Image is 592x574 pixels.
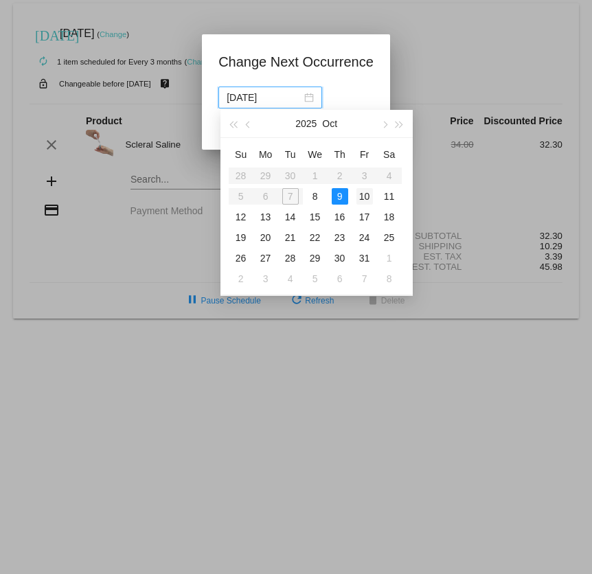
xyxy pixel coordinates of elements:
[307,250,323,266] div: 29
[332,188,348,205] div: 9
[307,188,323,205] div: 8
[282,271,299,287] div: 4
[377,248,402,268] td: 11/1/2025
[376,110,391,137] button: Next month (PageDown)
[229,248,253,268] td: 10/26/2025
[282,250,299,266] div: 28
[229,207,253,227] td: 10/12/2025
[356,271,373,287] div: 7
[227,90,301,105] input: Select date
[258,209,274,225] div: 13
[391,110,407,137] button: Next year (Control + right)
[332,250,348,266] div: 30
[356,209,373,225] div: 17
[352,207,377,227] td: 10/17/2025
[352,268,377,289] td: 11/7/2025
[356,250,373,266] div: 31
[258,250,274,266] div: 27
[233,229,249,246] div: 19
[229,143,253,165] th: Sun
[377,227,402,248] td: 10/25/2025
[303,248,328,268] td: 10/29/2025
[328,268,352,289] td: 11/6/2025
[381,250,398,266] div: 1
[381,188,398,205] div: 11
[226,110,241,137] button: Last year (Control + left)
[307,209,323,225] div: 15
[328,227,352,248] td: 10/23/2025
[381,209,398,225] div: 18
[381,271,398,287] div: 8
[241,110,256,137] button: Previous month (PageUp)
[303,143,328,165] th: Wed
[328,207,352,227] td: 10/16/2025
[295,110,317,137] button: 2025
[233,250,249,266] div: 26
[356,188,373,205] div: 10
[303,268,328,289] td: 11/5/2025
[282,229,299,246] div: 21
[377,186,402,207] td: 10/11/2025
[328,186,352,207] td: 10/9/2025
[332,229,348,246] div: 23
[381,229,398,246] div: 25
[218,117,279,141] button: Update
[253,248,278,268] td: 10/27/2025
[303,186,328,207] td: 10/8/2025
[307,271,323,287] div: 5
[229,227,253,248] td: 10/19/2025
[278,227,303,248] td: 10/21/2025
[278,248,303,268] td: 10/28/2025
[377,268,402,289] td: 11/8/2025
[253,268,278,289] td: 11/3/2025
[352,227,377,248] td: 10/24/2025
[282,209,299,225] div: 14
[229,268,253,289] td: 11/2/2025
[253,227,278,248] td: 10/20/2025
[258,229,274,246] div: 20
[322,110,337,137] button: Oct
[356,229,373,246] div: 24
[352,248,377,268] td: 10/31/2025
[233,271,249,287] div: 2
[352,143,377,165] th: Fri
[303,227,328,248] td: 10/22/2025
[278,268,303,289] td: 11/4/2025
[307,229,323,246] div: 22
[332,209,348,225] div: 16
[258,271,274,287] div: 3
[278,207,303,227] td: 10/14/2025
[352,186,377,207] td: 10/10/2025
[377,143,402,165] th: Sat
[253,143,278,165] th: Mon
[332,271,348,287] div: 6
[303,207,328,227] td: 10/15/2025
[377,207,402,227] td: 10/18/2025
[253,207,278,227] td: 10/13/2025
[278,143,303,165] th: Tue
[218,51,374,73] h1: Change Next Occurrence
[328,248,352,268] td: 10/30/2025
[328,143,352,165] th: Thu
[233,209,249,225] div: 12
